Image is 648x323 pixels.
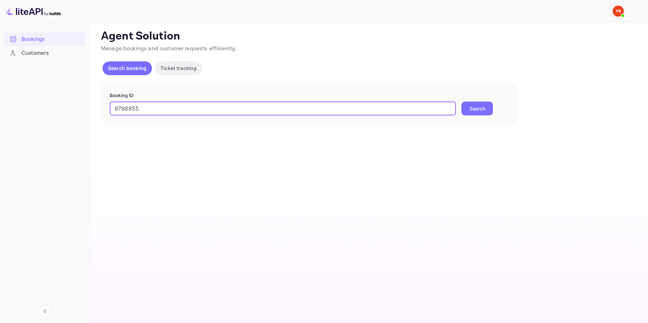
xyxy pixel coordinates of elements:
button: Search [461,102,493,115]
div: Customers [4,46,85,60]
img: LiteAPI logo [6,6,61,17]
button: Collapse navigation [39,305,51,317]
div: Bookings [4,33,85,46]
div: Customers [21,49,82,57]
span: Manage bookings and customer requests efficiently. [101,45,237,52]
p: Ticket tracking [160,64,197,72]
p: Agent Solution [101,29,636,43]
input: Enter Booking ID (e.g., 63782194) [110,102,456,115]
div: Bookings [21,35,82,43]
p: Booking ID [110,92,508,99]
img: Yandex Support [613,6,624,17]
a: Customers [4,46,85,59]
a: Bookings [4,33,85,45]
p: Search booking [108,64,146,72]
